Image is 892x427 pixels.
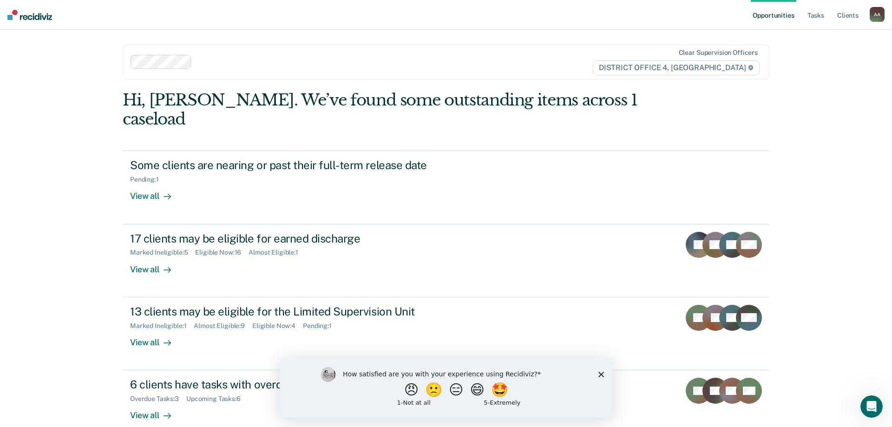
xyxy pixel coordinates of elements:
[280,358,612,418] iframe: Survey by Kim from Recidiviz
[870,7,885,22] div: A A
[130,158,456,172] div: Some clients are nearing or past their full-term release date
[130,232,456,245] div: 17 clients may be eligible for earned discharge
[249,249,306,256] div: Almost Eligible : 1
[870,7,885,22] button: AA
[252,322,303,330] div: Eligible Now : 4
[593,60,760,75] span: DISTRICT OFFICE 4, [GEOGRAPHIC_DATA]
[130,249,195,256] div: Marked Ineligible : 5
[195,249,249,256] div: Eligible Now : 16
[123,224,769,297] a: 17 clients may be eligible for earned dischargeMarked Ineligible:5Eligible Now:16Almost Eligible:...
[130,395,186,403] div: Overdue Tasks : 3
[130,329,182,348] div: View all
[123,151,769,224] a: Some clients are nearing or past their full-term release datePending:1View all
[123,297,769,370] a: 13 clients may be eligible for the Limited Supervision UnitMarked Ineligible:1Almost Eligible:9El...
[123,91,640,129] div: Hi, [PERSON_NAME]. We’ve found some outstanding items across 1 caseload
[186,395,248,403] div: Upcoming Tasks : 6
[303,322,339,330] div: Pending : 1
[679,49,758,57] div: Clear supervision officers
[130,403,182,421] div: View all
[130,256,182,275] div: View all
[194,322,252,330] div: Almost Eligible : 9
[130,305,456,318] div: 13 clients may be eligible for the Limited Supervision Unit
[130,184,182,202] div: View all
[130,322,194,330] div: Marked Ineligible : 1
[130,378,456,391] div: 6 clients have tasks with overdue or upcoming due dates
[7,10,52,20] img: Recidiviz
[860,395,883,418] iframe: Intercom live chat
[130,176,166,184] div: Pending : 1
